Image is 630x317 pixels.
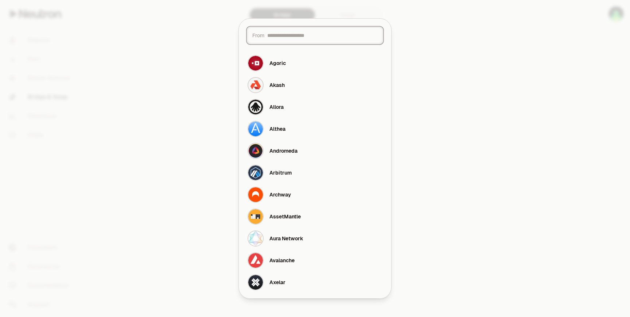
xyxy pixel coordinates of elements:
[248,187,263,202] img: Archway Logo
[243,184,387,206] button: Archway LogoArchway
[252,32,264,39] span: From
[248,144,263,158] img: Andromeda Logo
[248,165,263,180] img: Arbitrum Logo
[243,74,387,96] button: Akash LogoAkash
[248,78,263,92] img: Akash Logo
[248,231,263,246] img: Aura Network Logo
[269,235,303,242] div: Aura Network
[269,60,286,67] div: Agoric
[269,81,285,89] div: Akash
[269,125,285,133] div: Althea
[269,191,291,198] div: Archway
[248,122,263,136] img: Althea Logo
[269,257,295,264] div: Avalanche
[248,297,263,312] img: Babylon Genesis Logo
[248,56,263,70] img: Agoric Logo
[243,249,387,271] button: Avalanche LogoAvalanche
[243,118,387,140] button: Althea LogoAlthea
[243,140,387,162] button: Andromeda LogoAndromeda
[269,279,285,286] div: Axelar
[248,253,263,268] img: Avalanche Logo
[243,206,387,228] button: AssetMantle LogoAssetMantle
[248,209,263,224] img: AssetMantle Logo
[243,162,387,184] button: Arbitrum LogoArbitrum
[243,52,387,74] button: Agoric LogoAgoric
[248,100,263,114] img: Allora Logo
[269,147,297,154] div: Andromeda
[248,275,263,290] img: Axelar Logo
[243,228,387,249] button: Aura Network LogoAura Network
[269,169,292,176] div: Arbitrum
[243,293,387,315] button: Babylon Genesis Logo
[269,213,301,220] div: AssetMantle
[243,271,387,293] button: Axelar LogoAxelar
[243,96,387,118] button: Allora LogoAllora
[269,103,284,111] div: Allora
